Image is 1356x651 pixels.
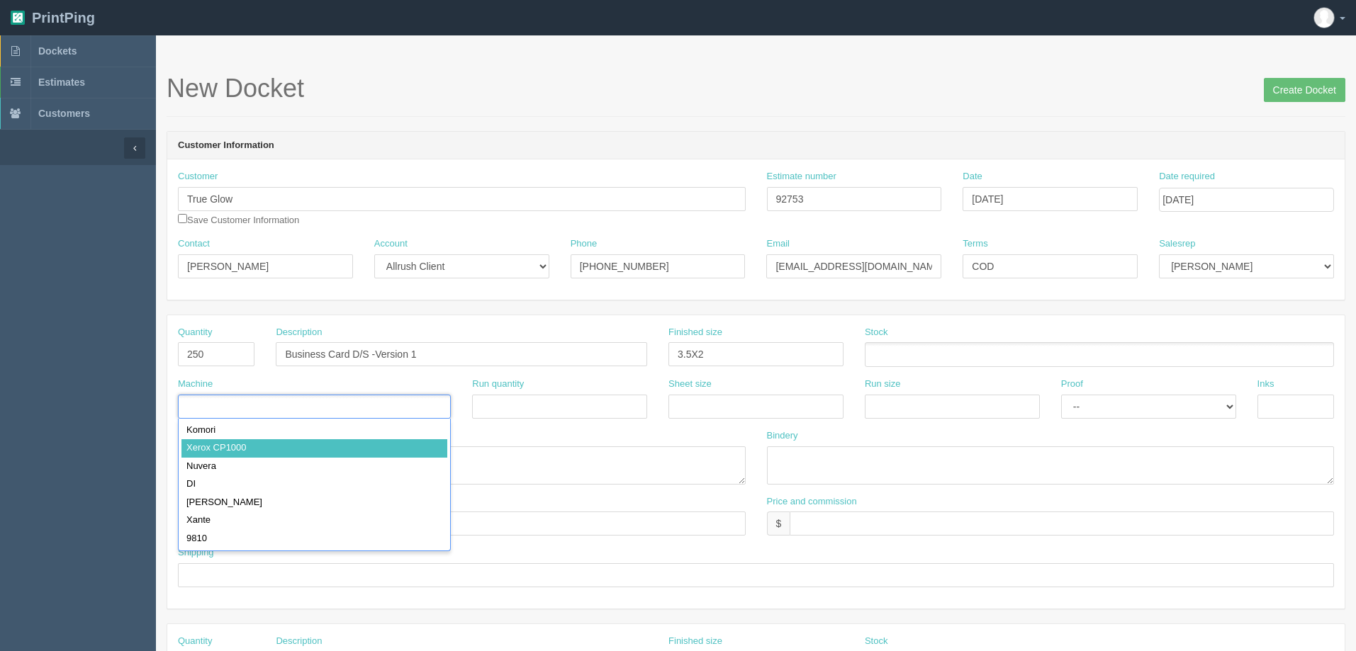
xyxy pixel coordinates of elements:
div: 9810 [181,530,447,548]
div: Xerox CP1000 [181,439,447,458]
div: Nuvera [181,458,447,476]
div: Xante [181,511,447,530]
div: [PERSON_NAME] [181,494,447,512]
div: DI [181,475,447,494]
div: Komori [181,421,447,440]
